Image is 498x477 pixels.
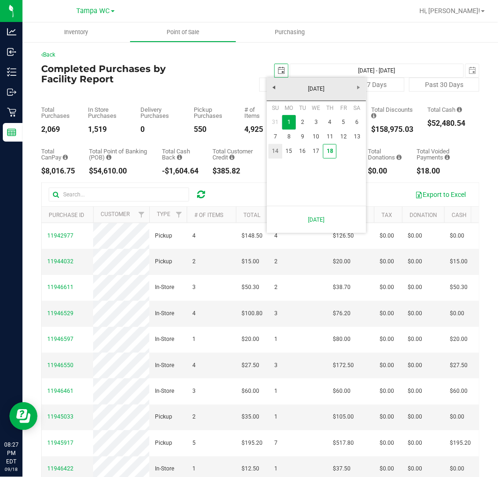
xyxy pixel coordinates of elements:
[7,67,16,77] inline-svg: Inventory
[192,335,196,344] span: 1
[274,257,278,266] span: 2
[337,130,350,144] a: 12
[242,283,259,292] span: $50.30
[192,283,196,292] span: 3
[269,101,282,115] th: Sunday
[450,335,468,344] span: $20.00
[380,387,394,396] span: $0.00
[269,130,282,144] a: 7
[380,439,394,448] span: $0.00
[274,309,278,318] span: 3
[371,113,376,119] i: Sum of the discount values applied to the all purchases in the date range.
[155,257,172,266] span: Pickup
[155,283,174,292] span: In-Store
[274,439,278,448] span: 7
[396,154,402,160] i: Sum of all round-up-to-next-dollar total price adjustments for all purchases in the date range.
[266,82,367,96] a: [DATE]
[408,335,422,344] span: $0.00
[323,101,337,115] th: Thursday
[47,388,73,394] span: 11946461
[47,336,73,342] span: 11946597
[408,283,422,292] span: $0.00
[274,412,278,421] span: 1
[409,187,472,202] button: Export to Excel
[450,464,464,473] span: $0.00
[419,7,480,14] span: Hi, [PERSON_NAME]!
[282,130,296,144] a: 8
[282,101,296,115] th: Monday
[408,412,422,421] span: $0.00
[101,211,130,217] a: Customer
[445,154,450,160] i: Sum of all voided payment transaction amounts, excluding tips and transaction fees, for all purch...
[323,130,337,144] a: 11
[275,64,288,77] span: select
[88,107,126,119] div: In Store Purchases
[157,211,170,217] a: Type
[177,154,182,160] i: Sum of the cash-back amounts from rounded-up electronic payments for all purchases in the date ra...
[155,335,174,344] span: In-Store
[41,107,74,119] div: Total Purchases
[155,387,174,396] span: In-Store
[380,464,394,473] span: $0.00
[380,231,394,240] span: $0.00
[274,231,278,240] span: 4
[452,212,467,218] a: Cash
[269,115,282,130] a: 31
[212,148,258,160] div: Total Customer Credit
[192,257,196,266] span: 2
[41,51,55,58] a: Back
[408,231,422,240] span: $0.00
[106,154,111,160] i: Sum of the successful, non-voided point-of-banking payment transactions, both via payment termina...
[368,167,403,175] div: $0.00
[333,464,351,473] span: $37.50
[192,439,196,448] span: 5
[155,464,174,473] span: In-Store
[171,207,187,223] a: Filter
[7,128,16,137] inline-svg: Reports
[88,126,126,133] div: 1,519
[380,335,394,344] span: $0.00
[47,413,73,420] span: 11945033
[47,362,73,369] span: 11946550
[380,412,394,421] span: $0.00
[457,107,462,113] i: Sum of the successful, non-voided cash payment transactions for all purchases in the date range. ...
[282,115,296,130] a: 1
[351,130,364,144] a: 13
[242,231,263,240] span: $148.50
[162,148,198,160] div: Total Cash Back
[351,115,364,130] a: 6
[269,144,282,159] a: 14
[259,78,330,92] button: [DATE]
[272,210,361,229] a: [DATE]
[333,283,351,292] span: $38.70
[155,231,172,240] span: Pickup
[194,126,231,133] div: 550
[244,107,265,119] div: # of Items
[89,167,148,175] div: $54,610.00
[192,464,196,473] span: 1
[155,361,174,370] span: In-Store
[267,80,281,94] a: Previous
[296,115,309,130] a: 2
[154,28,212,36] span: Point of Sale
[41,126,74,133] div: 2,069
[7,47,16,57] inline-svg: Inbound
[337,115,350,130] a: 5
[309,130,323,144] a: 10
[309,144,323,159] a: 17
[450,309,464,318] span: $0.00
[41,64,187,84] h4: Completed Purchases by Facility Report
[408,309,422,318] span: $0.00
[192,412,196,421] span: 2
[262,28,317,36] span: Purchasing
[450,412,464,421] span: $0.00
[49,212,84,218] a: Purchase ID
[351,101,364,115] th: Saturday
[333,412,354,421] span: $105.00
[274,464,278,473] span: 1
[427,107,465,113] div: Total Cash
[409,78,479,92] button: Past 30 Days
[417,167,465,175] div: $18.00
[155,412,172,421] span: Pickup
[242,439,263,448] span: $195.20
